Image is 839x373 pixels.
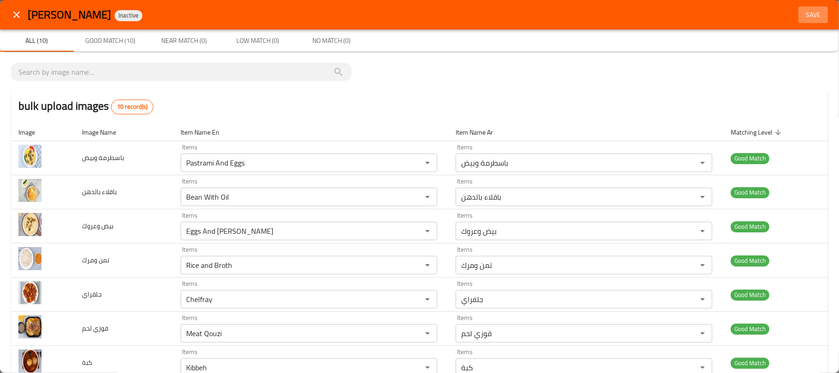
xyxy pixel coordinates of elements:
[696,293,709,306] button: Open
[696,259,709,272] button: Open
[696,327,709,340] button: Open
[79,35,142,47] span: Good Match (10)
[18,349,41,373] img: كبة
[18,281,41,304] img: جلفراي
[696,190,709,203] button: Open
[153,35,216,47] span: Near Match (0)
[448,124,723,141] th: Item Name Ar
[6,35,68,47] span: All (10)
[300,35,363,47] span: No Match (0)
[18,213,41,236] img: بيض وعروك
[82,220,113,232] span: بيض وعروك
[421,190,434,203] button: Open
[82,152,124,164] span: باسطرمة وبيض
[111,100,153,114] div: Total records count
[82,356,92,368] span: كبة
[82,322,108,334] span: قوزي لحم
[18,145,41,168] img: باسطرمة وبيض
[115,12,142,19] span: Inactive
[115,10,142,21] div: Inactive
[82,127,128,138] span: Image Name
[18,315,41,338] img: قوزي لحم
[798,6,828,24] button: Save
[6,4,28,26] button: close
[18,247,41,270] img: تمن ومرك
[421,156,434,169] button: Open
[802,9,824,21] span: Save
[421,327,434,340] button: Open
[11,124,75,141] th: Image
[82,186,117,198] span: باقلاء بالدهن
[421,259,434,272] button: Open
[731,153,769,164] span: Good Match
[731,290,769,300] span: Good Match
[18,65,344,79] input: search
[731,358,769,368] span: Good Match
[82,254,109,266] span: تمن ومرك
[421,293,434,306] button: Open
[18,179,41,202] img: باقلاء بالدهن
[111,102,153,112] span: 10 record(s)
[696,156,709,169] button: Open
[173,124,448,141] th: Item Name En
[731,324,769,334] span: Good Match
[731,127,784,138] span: Matching Level
[28,4,111,25] span: [PERSON_NAME]
[82,288,102,300] span: جلفراي
[18,98,153,114] h2: bulk upload images
[421,225,434,237] button: Open
[731,187,769,198] span: Good Match
[731,255,769,266] span: Good Match
[696,225,709,237] button: Open
[227,35,289,47] span: Low Match (0)
[731,221,769,232] span: Good Match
